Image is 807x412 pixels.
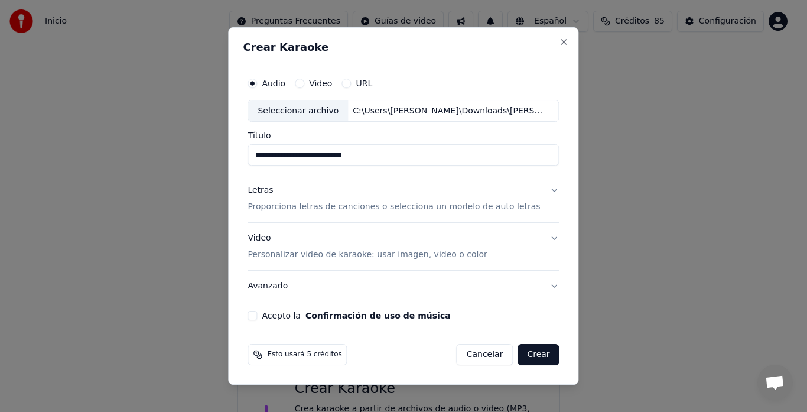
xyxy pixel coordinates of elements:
div: Video [248,233,487,261]
label: Audio [262,79,285,87]
h2: Crear Karaoke [243,42,564,53]
label: Acepto la [262,312,450,320]
button: Avanzado [248,271,559,301]
div: Letras [248,185,273,197]
button: LetrasProporciona letras de canciones o selecciona un modelo de auto letras [248,176,559,223]
label: Título [248,132,559,140]
button: Crear [518,344,559,365]
div: C:\Users\[PERSON_NAME]\Downloads\[PERSON_NAME]. Te Vas Quedando Sola.mp3 [348,105,549,117]
span: Esto usará 5 créditos [267,350,341,359]
button: Acepto la [305,312,451,320]
label: Video [309,79,332,87]
button: Cancelar [457,344,513,365]
button: VideoPersonalizar video de karaoke: usar imagen, video o color [248,223,559,271]
div: Seleccionar archivo [248,100,348,122]
p: Personalizar video de karaoke: usar imagen, video o color [248,249,487,261]
label: URL [356,79,372,87]
p: Proporciona letras de canciones o selecciona un modelo de auto letras [248,202,540,213]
